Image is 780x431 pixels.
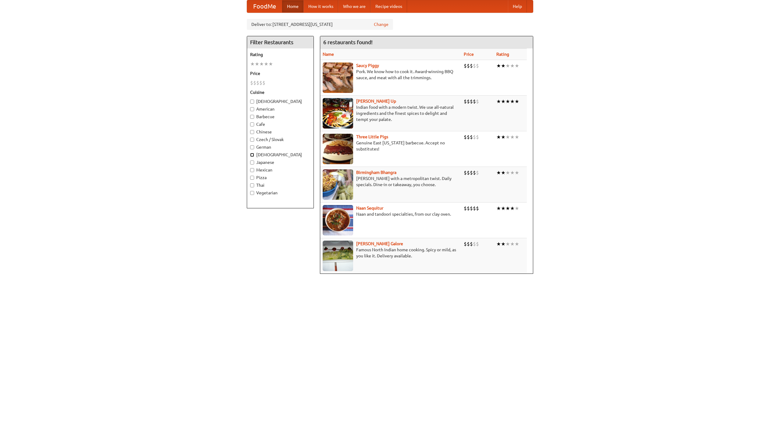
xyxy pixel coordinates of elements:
[250,191,254,195] input: Vegetarian
[505,98,510,105] li: ★
[496,52,509,57] a: Rating
[247,0,282,12] a: FoodMe
[501,98,505,105] li: ★
[250,152,310,158] label: [DEMOGRAPHIC_DATA]
[250,183,254,187] input: Thai
[476,98,479,105] li: $
[510,205,515,212] li: ★
[250,115,254,119] input: Barbecue
[374,21,388,27] a: Change
[356,63,379,68] a: Saucy Piggy
[510,169,515,176] li: ★
[464,241,467,247] li: $
[501,134,505,140] li: ★
[515,134,519,140] li: ★
[250,129,310,135] label: Chinese
[467,205,470,212] li: $
[467,169,470,176] li: $
[268,61,273,67] li: ★
[464,98,467,105] li: $
[323,211,459,217] p: Naan and tandoori specialties, from our clay oven.
[356,134,388,139] a: Three Little Pigs
[250,107,254,111] input: American
[323,52,334,57] a: Name
[515,169,519,176] li: ★
[476,169,479,176] li: $
[323,134,353,164] img: littlepigs.jpg
[496,98,501,105] li: ★
[473,134,476,140] li: $
[356,170,396,175] a: Birmingham Bhangra
[467,134,470,140] li: $
[505,134,510,140] li: ★
[250,121,310,127] label: Cafe
[473,169,476,176] li: $
[473,241,476,247] li: $
[464,52,474,57] a: Price
[250,89,310,95] h5: Cuisine
[323,169,353,200] img: bhangra.jpg
[250,144,310,150] label: German
[250,161,254,164] input: Japanese
[250,168,254,172] input: Mexican
[470,205,473,212] li: $
[356,241,403,246] a: [PERSON_NAME] Galore
[476,241,479,247] li: $
[247,36,314,48] h4: Filter Restaurants
[250,79,253,86] li: $
[323,247,459,259] p: Famous North Indian home cooking. Spicy or mild, as you like it. Delivery available.
[253,79,256,86] li: $
[247,19,393,30] div: Deliver to: [STREET_ADDRESS][US_STATE]
[515,205,519,212] li: ★
[250,61,255,67] li: ★
[496,169,501,176] li: ★
[505,205,510,212] li: ★
[250,136,310,143] label: Czech / Slovak
[470,241,473,247] li: $
[470,98,473,105] li: $
[250,100,254,104] input: [DEMOGRAPHIC_DATA]
[496,134,501,140] li: ★
[323,39,373,45] ng-pluralize: 6 restaurants found!
[473,98,476,105] li: $
[256,79,259,86] li: $
[323,175,459,188] p: [PERSON_NAME] with a metropolitan twist. Daily specials. Dine-in or takeaway, you choose.
[510,241,515,247] li: ★
[505,62,510,69] li: ★
[515,241,519,247] li: ★
[250,106,310,112] label: American
[323,98,353,129] img: curryup.jpg
[356,99,396,104] a: [PERSON_NAME] Up
[259,61,264,67] li: ★
[510,62,515,69] li: ★
[501,241,505,247] li: ★
[510,134,515,140] li: ★
[496,205,501,212] li: ★
[476,205,479,212] li: $
[250,159,310,165] label: Japanese
[250,153,254,157] input: [DEMOGRAPHIC_DATA]
[250,130,254,134] input: Chinese
[501,62,505,69] li: ★
[473,62,476,69] li: $
[338,0,370,12] a: Who we are
[496,241,501,247] li: ★
[250,190,310,196] label: Vegetarian
[510,98,515,105] li: ★
[323,62,353,93] img: saucy.jpg
[259,79,262,86] li: $
[356,206,383,210] a: Naan Sequitur
[473,205,476,212] li: $
[470,134,473,140] li: $
[250,175,310,181] label: Pizza
[250,70,310,76] h5: Price
[323,69,459,81] p: Pork. We know how to cook it. Award-winning BBQ sauce, and meat with all the trimmings.
[505,241,510,247] li: ★
[467,98,470,105] li: $
[476,62,479,69] li: $
[250,167,310,173] label: Mexican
